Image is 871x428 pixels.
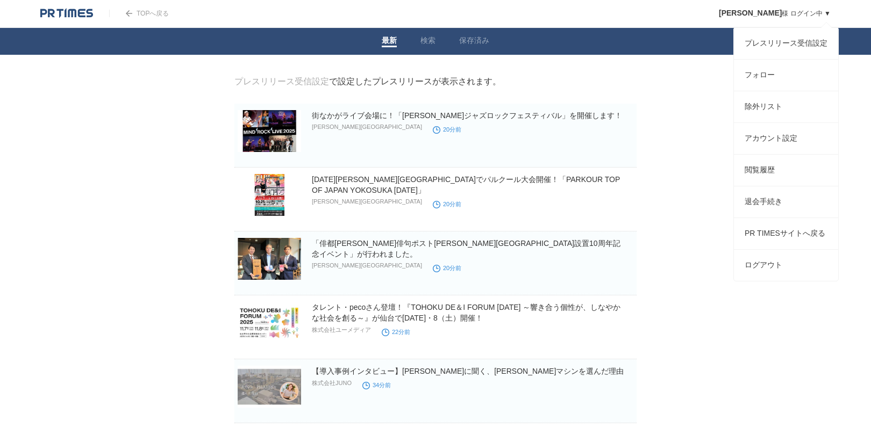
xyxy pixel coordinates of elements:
a: 最新 [382,36,397,47]
a: アカウント設定 [734,123,838,154]
img: 街なかがライブ会場に！「横須賀ジャズロックフェスティバル」を開催します！ [238,110,301,152]
a: 退会手続き [734,186,838,217]
a: 閲覧履歴 [734,155,838,186]
a: 除外リスト [734,91,838,122]
a: [DATE][PERSON_NAME][GEOGRAPHIC_DATA]でパルクール大会開催！「PARKOUR TOP OF JAPAN YOKOSUKA [DATE]」 [312,175,620,194]
a: PR TIMESサイトへ戻る [734,218,838,249]
a: 【導入事例インタビュー】[PERSON_NAME]に聞く、[PERSON_NAME]マシンを選んだ理由 [312,367,624,375]
p: 株式会社ユーメディア [312,326,371,334]
a: プレスリリース受信設定 [734,28,838,59]
time: 20分前 [433,201,461,207]
p: [PERSON_NAME][GEOGRAPHIC_DATA] [312,124,422,130]
a: [PERSON_NAME]様 ログイン中 ▼ [719,10,831,17]
p: 株式会社JUNO [312,379,352,387]
span: [PERSON_NAME] [719,9,782,17]
a: ログアウト [734,250,838,281]
img: タレント・pecoさん登壇！『TOHOKU DE＆I FORUM 2025 ～響き合う個性が、しなやかな社会を創る～』が仙台で11/7（金）・8（土）開催！ [238,302,301,344]
a: プレスリリース受信設定 [234,77,329,86]
img: logo.png [40,8,93,19]
a: 街なかがライブ会場に！「[PERSON_NAME]ジャズロックフェスティバル」を開催します！ [312,111,622,120]
a: 「俳都[PERSON_NAME]俳句ポスト[PERSON_NAME][GEOGRAPHIC_DATA]設置10周年記念イベント」が行われました。 [312,239,620,258]
time: 22分前 [382,329,410,335]
time: 20分前 [433,126,461,133]
img: 10月25日（土）横須賀 ヴェルニー公園でパルクール大会開催！「PARKOUR TOP OF JAPAN YOKOSUKA 2025」 [238,174,301,216]
a: 保存済み [459,36,489,47]
img: arrow.png [126,10,132,17]
a: フォロー [734,60,838,91]
p: [PERSON_NAME][GEOGRAPHIC_DATA] [312,198,422,205]
div: で設定したプレスリリースが表示されます。 [234,76,501,88]
a: 検索 [420,36,435,47]
img: 「俳都松山俳句ポスト荒川区設置10周年記念イベント」が行われました。 [238,238,301,280]
a: タレント・pecoさん登壇！『TOHOKU DE＆I FORUM [DATE] ～響き合う個性が、しなやかな社会を創る～』が仙台で[DATE]・8（土）開催！ [312,303,620,322]
p: [PERSON_NAME][GEOGRAPHIC_DATA] [312,262,422,269]
time: 20分前 [433,265,461,271]
img: 【導入事例インタビュー】Kanaピラティス Kanaさんに聞く、JUNO PILATESマシンを選んだ理由 [238,366,301,408]
a: TOPへ戻る [109,10,169,17]
time: 34分前 [362,382,391,388]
